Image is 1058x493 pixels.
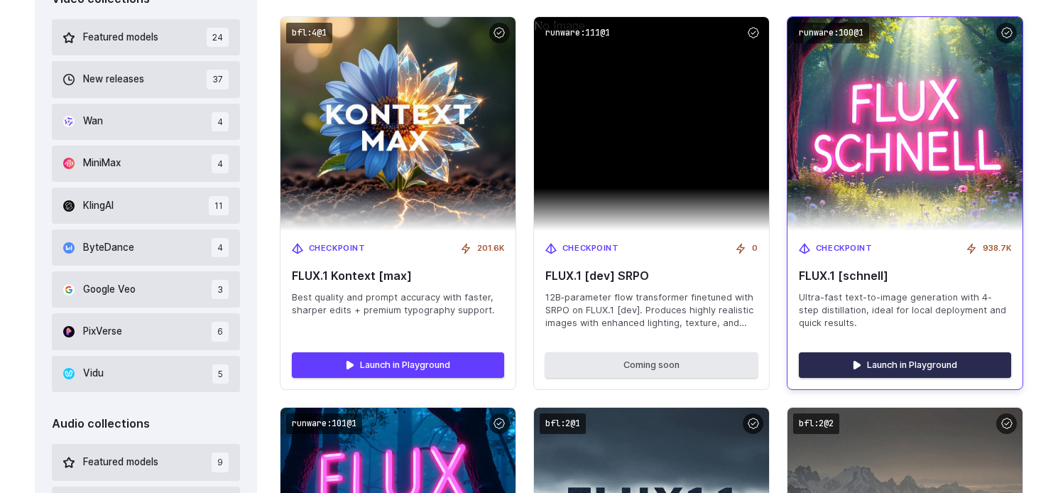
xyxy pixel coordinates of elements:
[212,112,229,131] span: 4
[52,313,240,350] button: PixVerse 6
[83,198,114,214] span: KlingAI
[752,242,758,255] span: 0
[534,18,585,33] span: No Image
[212,154,229,173] span: 4
[52,19,240,55] button: Featured models 24
[292,291,504,317] span: Best quality and prompt accuracy with faster, sharper edits + premium typography support.
[83,455,158,470] span: Featured models
[52,61,240,97] button: New releases 37
[280,17,516,231] img: FLUX.1 Kontext [max]
[775,6,1034,242] img: FLUX.1 [schnell]
[799,291,1011,330] span: Ultra-fast text-to-image generation with 4-step distillation, ideal for local deployment and quic...
[212,322,229,341] span: 6
[286,413,362,434] code: runware:101@1
[83,114,103,129] span: Wan
[309,242,366,255] span: Checkpoint
[292,352,504,378] a: Launch in Playground
[799,269,1011,283] span: FLUX.1 [schnell]
[83,282,136,298] span: Google Veo
[52,229,240,266] button: ByteDance 4
[212,364,229,384] span: 5
[816,242,873,255] span: Checkpoint
[540,23,616,43] code: runware:111@1
[545,352,758,378] button: Coming soon
[83,72,144,87] span: New releases
[52,188,240,224] button: KlingAI 11
[545,269,758,283] span: FLUX.1 [dev] SRPO
[83,30,158,45] span: Featured models
[212,238,229,257] span: 4
[477,242,504,255] span: 201.6K
[83,366,104,381] span: Vidu
[52,146,240,182] button: MiniMax 4
[52,271,240,308] button: Google Veo 3
[207,70,229,89] span: 37
[793,23,869,43] code: runware:100@1
[793,413,839,434] code: bfl:2@2
[207,28,229,47] span: 24
[212,453,229,472] span: 9
[212,280,229,299] span: 3
[545,291,758,330] span: 12B‑parameter flow transformer finetuned with SRPO on FLUX.1 [dev]. Produces highly realistic ima...
[983,242,1011,255] span: 938.7K
[286,23,332,43] code: bfl:4@1
[52,444,240,480] button: Featured models 9
[52,415,240,433] div: Audio collections
[83,324,122,340] span: PixVerse
[540,413,586,434] code: bfl:2@1
[292,269,504,283] span: FLUX.1 Kontext [max]
[562,242,619,255] span: Checkpoint
[209,196,229,215] span: 11
[52,356,240,392] button: Vidu 5
[83,240,134,256] span: ByteDance
[83,156,121,171] span: MiniMax
[52,104,240,140] button: Wan 4
[799,352,1011,378] a: Launch in Playground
